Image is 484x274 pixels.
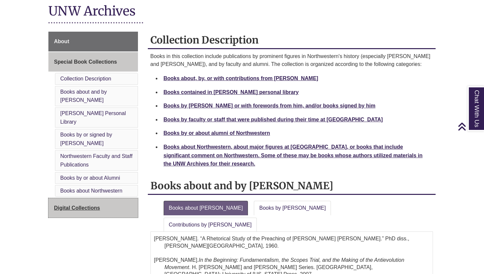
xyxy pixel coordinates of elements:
div: [PERSON_NAME]. “A Rhetorical Study of the Preaching of [PERSON_NAME] [PERSON_NAME].” PhD diss., [... [165,235,430,249]
a: Books by or about Alumni [60,175,120,181]
a: About [48,32,138,51]
a: Books by or about alumni of Northwestern [164,130,270,136]
h2: Books about and by [PERSON_NAME] [148,177,436,195]
a: Books about Northwestern, about major figures at [GEOGRAPHIC_DATA], or books that include signifi... [164,144,423,167]
a: Special Book Collections [48,52,138,72]
a: [PERSON_NAME] Personal Library [60,110,126,125]
a: Books contained in [PERSON_NAME] personal library [164,89,299,95]
p: Books in this collection include publications by prominent figures in Northwestern's history (esp... [150,52,433,68]
a: Books about and by [PERSON_NAME] [60,89,107,103]
a: Collection Description [60,76,111,81]
a: Books about [PERSON_NAME] [164,201,248,215]
a: Books by or signed by [PERSON_NAME] [60,132,112,146]
i: In the Beginning: Fundamentalism, the Scopes Trial, and the Making of the Antievolution Movement [165,257,404,270]
a: Books about Northwestern [60,188,122,194]
div: Guide Page Menu [48,32,138,218]
a: Digital Collections [48,198,138,218]
span: Digital Collections [54,205,100,211]
a: Books by [PERSON_NAME] or with forewords from him, and/or books signed by him [164,103,376,108]
a: Back to Top [458,122,482,131]
h2: Collection Description [148,32,436,49]
span: About [54,39,69,44]
a: Books about, by, or with contributions from [PERSON_NAME] [164,76,318,81]
h1: UNW Archives [48,3,436,20]
span: Special Book Collections [54,59,117,65]
a: Books by faculty or staff that were published during their time at [GEOGRAPHIC_DATA] [164,117,383,122]
a: Northwestern Faculty and Staff Publications [60,153,132,167]
a: Books by [PERSON_NAME] [254,201,331,215]
a: Contributions by [PERSON_NAME] [164,218,257,232]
